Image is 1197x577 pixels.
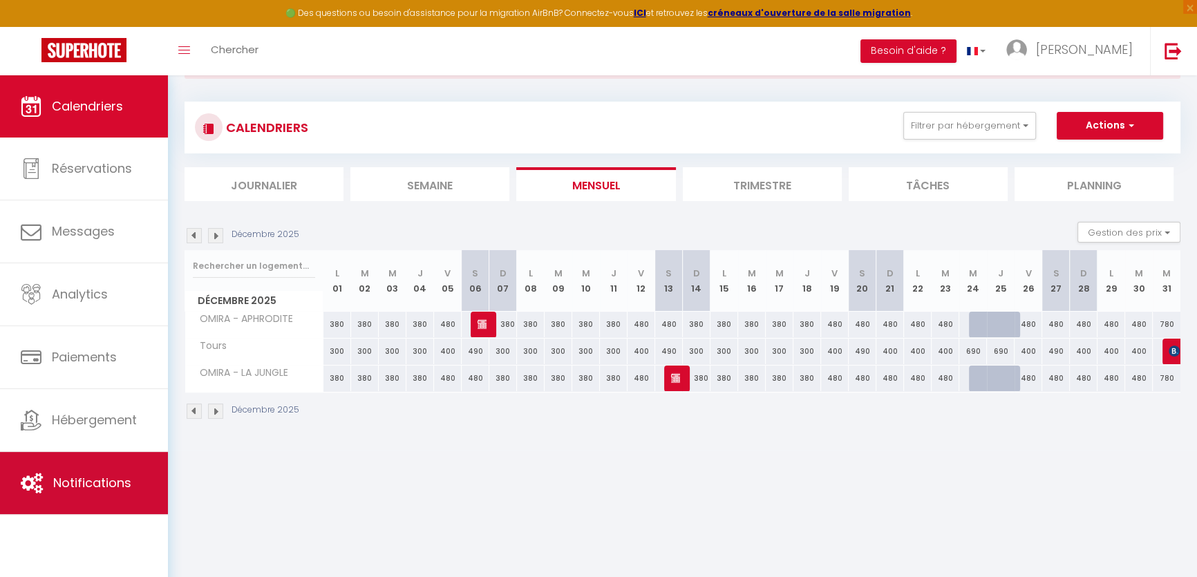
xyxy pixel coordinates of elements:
[1070,312,1097,337] div: 480
[821,339,849,364] div: 400
[904,339,932,364] div: 400
[406,366,434,391] div: 380
[793,312,821,337] div: 380
[628,312,655,337] div: 480
[849,339,876,364] div: 490
[683,339,710,364] div: 300
[406,339,434,364] div: 300
[932,339,959,364] div: 400
[1109,267,1113,280] abbr: L
[708,7,911,19] strong: créneaux d'ouverture de la salle migration
[748,267,756,280] abbr: M
[634,7,646,19] a: ICI
[545,250,572,312] th: 09
[232,404,299,417] p: Décembre 2025
[628,339,655,364] div: 400
[793,250,821,312] th: 18
[600,366,628,391] div: 380
[517,366,545,391] div: 380
[1057,112,1163,140] button: Actions
[211,42,258,57] span: Chercher
[941,267,950,280] abbr: M
[1070,339,1097,364] div: 400
[489,339,517,364] div: 300
[323,250,351,312] th: 01
[1025,267,1031,280] abbr: V
[1162,267,1171,280] abbr: M
[1135,267,1143,280] abbr: M
[775,267,784,280] abbr: M
[406,250,434,312] th: 04
[1097,312,1125,337] div: 480
[517,250,545,312] th: 08
[628,366,655,391] div: 480
[1097,339,1125,364] div: 400
[766,312,793,337] div: 380
[200,27,269,75] a: Chercher
[472,267,478,280] abbr: S
[1077,222,1180,243] button: Gestion des prix
[849,312,876,337] div: 480
[1042,339,1070,364] div: 490
[478,311,487,337] span: Ben Pro
[793,339,821,364] div: 300
[193,254,315,278] input: Rechercher un logement...
[671,365,680,391] span: [PERSON_NAME]
[738,339,766,364] div: 300
[710,250,738,312] th: 15
[187,339,239,354] span: Tours
[904,312,932,337] div: 480
[693,267,700,280] abbr: D
[545,366,572,391] div: 380
[876,250,904,312] th: 21
[821,312,849,337] div: 480
[52,160,132,177] span: Réservations
[187,312,296,327] span: OMIRA - APHRODITE
[1042,250,1070,312] th: 27
[351,312,379,337] div: 380
[350,167,509,201] li: Semaine
[628,250,655,312] th: 12
[998,267,1003,280] abbr: J
[1053,267,1059,280] abbr: S
[187,366,292,381] span: OMIRA - LA JUNGLE
[434,339,462,364] div: 400
[876,339,904,364] div: 400
[849,366,876,391] div: 480
[1080,267,1087,280] abbr: D
[683,366,710,391] div: 380
[489,250,517,312] th: 07
[582,267,590,280] abbr: M
[323,339,351,364] div: 300
[666,267,672,280] abbr: S
[1125,312,1153,337] div: 480
[11,6,53,47] button: Ouvrir le widget de chat LiveChat
[738,366,766,391] div: 380
[379,339,406,364] div: 300
[53,474,131,491] span: Notifications
[388,267,397,280] abbr: M
[52,348,117,366] span: Paiements
[831,267,838,280] abbr: V
[932,312,959,337] div: 480
[932,366,959,391] div: 480
[738,250,766,312] th: 16
[517,312,545,337] div: 380
[489,366,517,391] div: 380
[351,366,379,391] div: 380
[916,267,920,280] abbr: L
[361,267,369,280] abbr: M
[1153,250,1180,312] th: 31
[876,366,904,391] div: 480
[572,312,600,337] div: 380
[517,339,545,364] div: 300
[611,267,616,280] abbr: J
[766,339,793,364] div: 300
[1097,366,1125,391] div: 480
[1153,366,1180,391] div: 780
[52,223,115,240] span: Messages
[379,366,406,391] div: 380
[223,112,308,143] h3: CALENDRIERS
[996,27,1150,75] a: ... [PERSON_NAME]
[554,267,563,280] abbr: M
